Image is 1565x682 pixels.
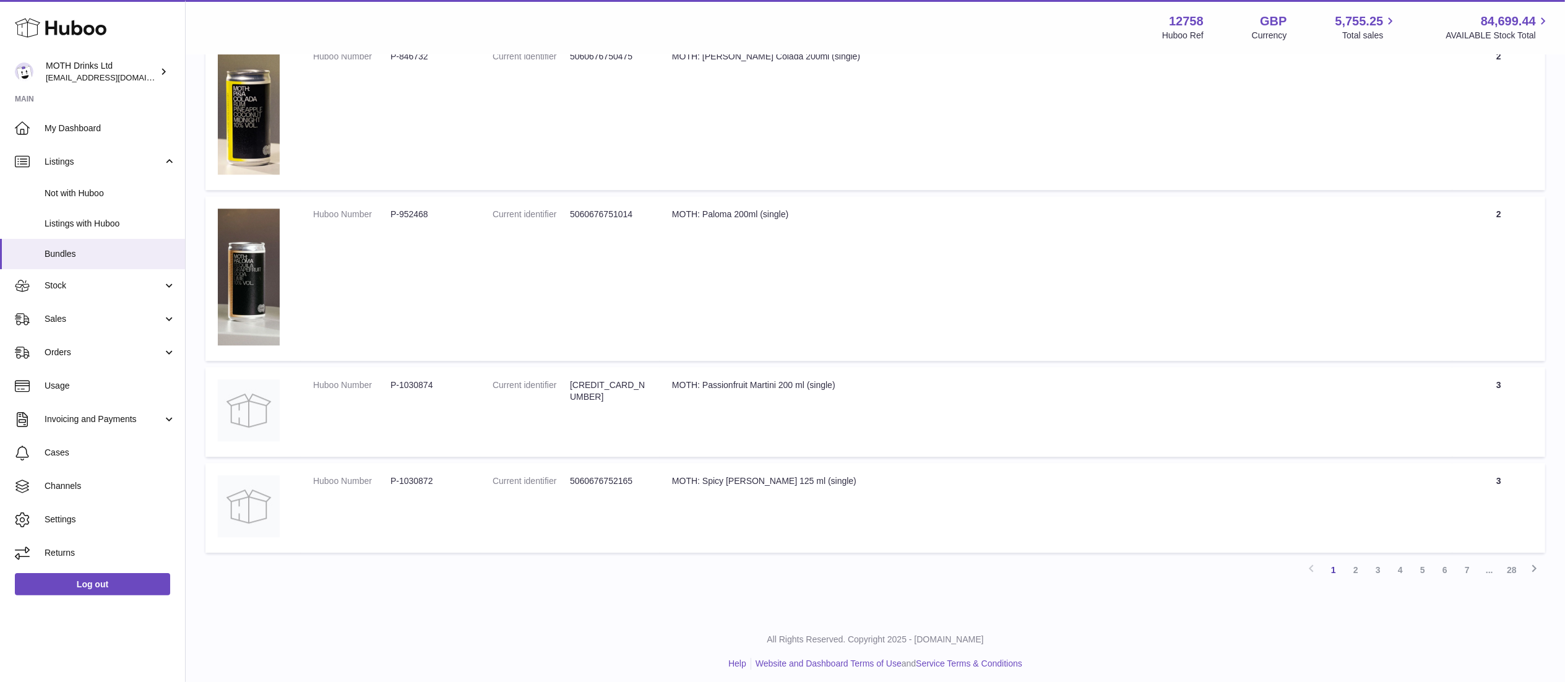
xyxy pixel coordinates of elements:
[493,51,570,63] dt: Current identifier
[313,209,390,220] dt: Huboo Number
[218,379,280,441] img: MOTH: Passionfruit Martini 200 ml (single)
[672,51,1440,63] div: MOTH: [PERSON_NAME] Colada 200ml (single)
[756,658,902,668] a: Website and Dashboard Terms of Use
[672,209,1440,220] div: MOTH: Paloma 200ml (single)
[45,188,176,199] span: Not with Huboo
[916,658,1022,668] a: Service Terms & Conditions
[45,547,176,559] span: Returns
[1335,13,1398,41] a: 5,755.25 Total sales
[1260,13,1287,30] strong: GBP
[672,379,1440,391] div: MOTH: Passionfruit Martini 200 ml (single)
[45,514,176,525] span: Settings
[1434,559,1456,581] a: 6
[45,123,176,134] span: My Dashboard
[45,218,176,230] span: Listings with Huboo
[46,60,157,84] div: MOTH Drinks Ltd
[1367,559,1389,581] a: 3
[1481,13,1536,30] span: 84,699.44
[493,379,570,403] dt: Current identifier
[1446,13,1550,41] a: 84,699.44 AVAILABLE Stock Total
[313,51,390,63] dt: Huboo Number
[15,63,33,81] img: internalAdmin-12758@internal.huboo.com
[570,209,647,220] dd: 5060676751014
[15,573,170,595] a: Log out
[751,658,1022,670] li: and
[390,51,468,63] dd: P-846732
[1345,559,1367,581] a: 2
[45,413,163,425] span: Invoicing and Payments
[1456,559,1478,581] a: 7
[1389,559,1412,581] a: 4
[313,379,390,391] dt: Huboo Number
[672,475,1440,487] div: MOTH: Spicy [PERSON_NAME] 125 ml (single)
[1452,38,1545,190] td: 2
[45,480,176,492] span: Channels
[45,313,163,325] span: Sales
[1322,559,1345,581] a: 1
[45,380,176,392] span: Usage
[45,447,176,459] span: Cases
[493,475,570,487] dt: Current identifier
[45,280,163,291] span: Stock
[390,379,468,391] dd: P-1030874
[390,475,468,487] dd: P-1030872
[1452,463,1545,553] td: 3
[1452,196,1545,361] td: 2
[1335,13,1384,30] span: 5,755.25
[1412,559,1434,581] a: 5
[218,51,280,175] img: MOTH: Pina Colada 200ml (single)
[1252,30,1287,41] div: Currency
[1452,367,1545,457] td: 3
[45,347,163,358] span: Orders
[218,475,280,537] img: MOTH: Spicy Margarita 125 ml (single)
[46,72,182,82] span: [EMAIL_ADDRESS][DOMAIN_NAME]
[45,156,163,168] span: Listings
[1162,30,1204,41] div: Huboo Ref
[493,209,570,220] dt: Current identifier
[390,209,468,220] dd: P-952468
[218,209,280,345] img: MOTH: Paloma 200ml (single)
[196,634,1555,645] p: All Rights Reserved. Copyright 2025 - [DOMAIN_NAME]
[728,658,746,668] a: Help
[313,475,390,487] dt: Huboo Number
[45,248,176,260] span: Bundles
[1501,559,1523,581] a: 28
[570,51,647,63] dd: 5060676750475
[1342,30,1397,41] span: Total sales
[570,475,647,487] dd: 5060676752165
[570,379,647,403] dd: [CREDIT_CARD_NUMBER]
[1478,559,1501,581] span: ...
[1169,13,1204,30] strong: 12758
[1446,30,1550,41] span: AVAILABLE Stock Total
